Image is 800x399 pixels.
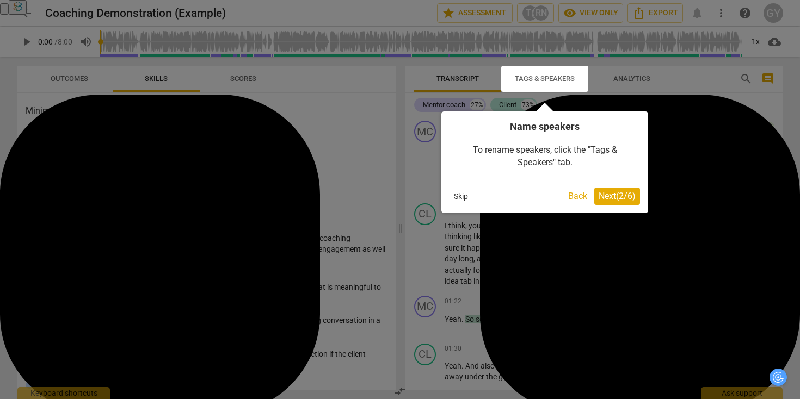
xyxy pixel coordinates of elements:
div: To rename speakers, click the "Tags & Speakers" tab. [450,133,640,179]
button: Skip [450,188,472,204]
h4: Name speakers [450,120,640,133]
button: Next [594,188,640,205]
button: Back [564,188,592,205]
span: Next ( 2 / 6 ) [599,191,636,201]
